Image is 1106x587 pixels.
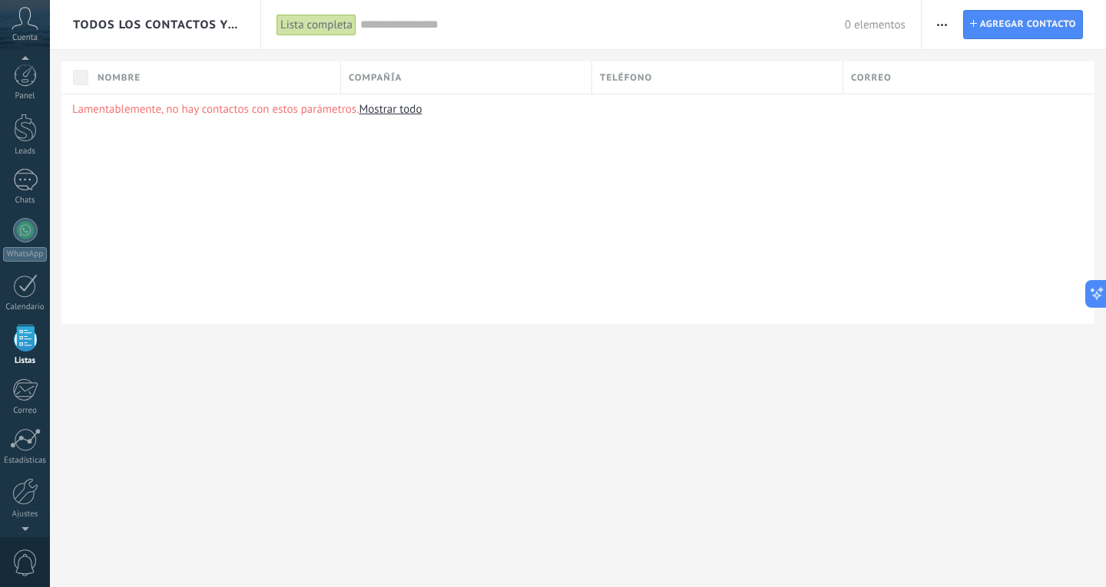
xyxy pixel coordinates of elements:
span: Correo [851,71,892,85]
button: Más [931,10,953,39]
a: Agregar contacto [963,10,1083,39]
div: Lista completa [276,14,356,36]
span: Agregar contacto [980,11,1076,38]
div: Ajustes [3,510,48,519]
div: WhatsApp [3,247,47,262]
a: Mostrar todo [359,102,422,117]
p: Lamentablemente, no hay contactos con estos parámetros. [72,102,1084,117]
span: Todos los contactos y empresas [73,18,239,32]
span: Cuenta [12,33,38,43]
div: Correo [3,406,48,416]
div: Chats [3,196,48,206]
div: Calendario [3,302,48,312]
div: Leads [3,147,48,157]
span: Compañía [349,71,402,85]
div: Panel [3,91,48,101]
div: Listas [3,356,48,366]
span: Nombre [98,71,141,85]
span: 0 elementos [845,18,906,32]
span: Teléfono [600,71,652,85]
div: Estadísticas [3,456,48,466]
